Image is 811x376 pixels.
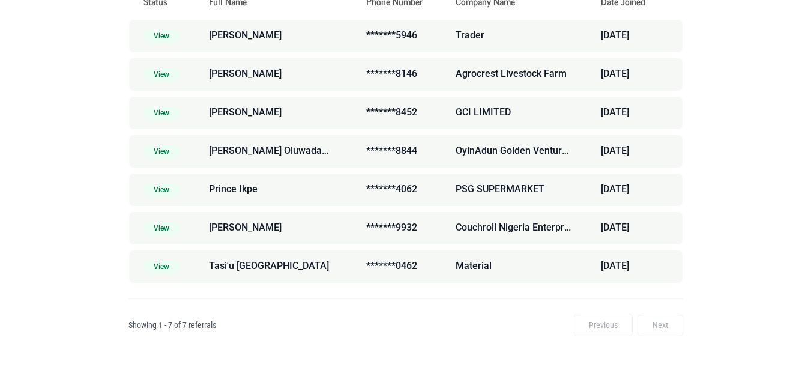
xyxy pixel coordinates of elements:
[586,212,683,244] td: [DATE]
[586,97,683,129] td: [DATE]
[586,174,683,206] td: [DATE]
[574,314,633,336] button: Previous
[194,250,351,283] td: Tasi'u [GEOGRAPHIC_DATA]
[441,97,585,129] td: GCI LIMITED
[143,29,179,43] span: View
[194,20,351,52] td: [PERSON_NAME]
[194,135,351,168] td: [PERSON_NAME] Oluwadamilare
[441,135,585,168] td: OyinAdun Golden Ventures
[638,314,683,336] button: Next
[194,58,351,91] td: [PERSON_NAME]
[441,20,585,52] td: Trader
[441,250,585,283] td: Material
[128,319,216,331] p: Showing 1 - 7 of 7 referrals
[143,68,179,81] span: View
[143,260,179,273] span: View
[194,212,351,244] td: [PERSON_NAME]
[143,183,179,196] span: View
[143,106,179,120] span: View
[586,58,683,91] td: [DATE]
[194,174,351,206] td: Prince Ikpe
[586,135,683,168] td: [DATE]
[143,145,179,158] span: View
[586,20,683,52] td: [DATE]
[441,212,585,244] td: Couchroll Nigeria Enterprise
[586,250,683,283] td: [DATE]
[143,222,179,235] span: View
[194,97,351,129] td: [PERSON_NAME]
[441,174,585,206] td: PSG SUPERMARKET
[441,58,585,91] td: Agrocrest Livestock Farm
